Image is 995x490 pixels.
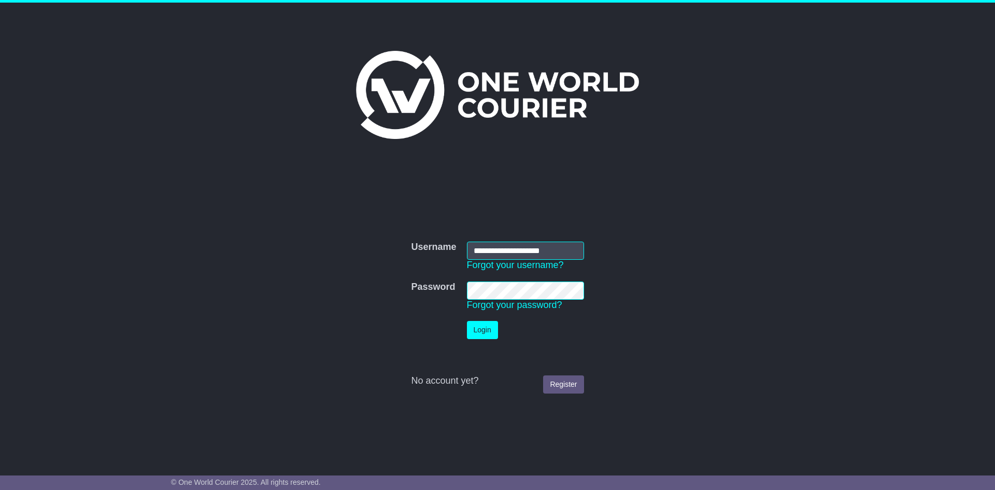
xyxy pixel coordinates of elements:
a: Forgot your username? [467,260,564,270]
img: One World [356,51,639,139]
button: Login [467,321,498,339]
span: © One World Courier 2025. All rights reserved. [171,478,321,486]
a: Forgot your password? [467,300,562,310]
label: Username [411,242,456,253]
div: No account yet? [411,375,584,387]
a: Register [543,375,584,394]
label: Password [411,282,455,293]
